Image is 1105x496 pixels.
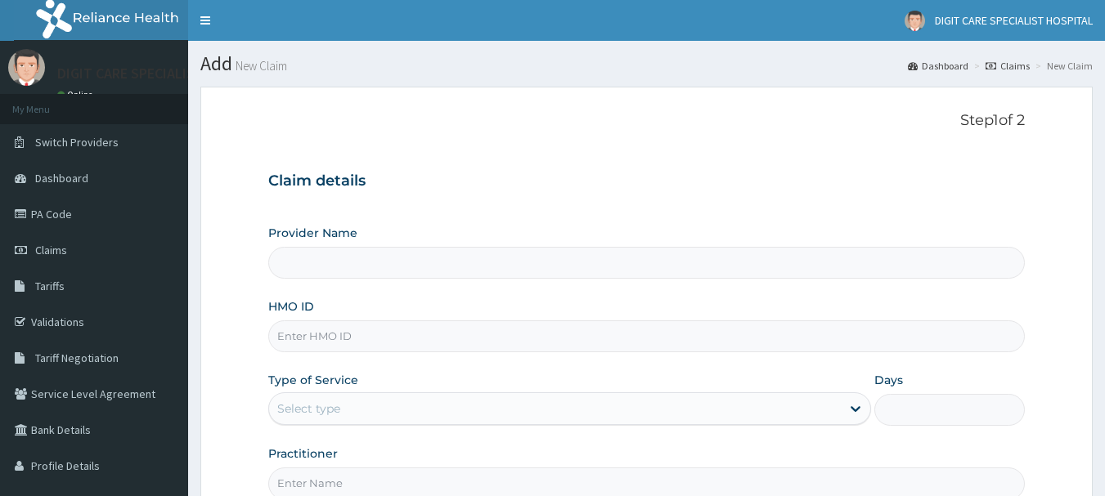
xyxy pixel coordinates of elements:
[57,66,271,81] p: DIGIT CARE SPECIALIST HOSPITAL
[268,225,357,241] label: Provider Name
[35,135,119,150] span: Switch Providers
[268,445,338,462] label: Practitioner
[35,171,88,185] span: Dashboard
[35,351,119,365] span: Tariff Negotiation
[905,11,925,31] img: User Image
[200,53,1093,74] h1: Add
[1031,59,1093,73] li: New Claim
[277,400,340,417] div: Select type
[908,59,968,73] a: Dashboard
[35,243,67,257] span: Claims
[268,112,1026,130] p: Step 1 of 2
[57,89,97,101] a: Online
[268,172,1026,190] h3: Claim details
[986,59,1030,73] a: Claims
[268,298,314,315] label: HMO ID
[232,60,287,72] small: New Claim
[268,320,1026,352] input: Enter HMO ID
[35,279,65,293] span: Tariffs
[268,372,358,388] label: Type of Service
[935,13,1093,28] span: DIGIT CARE SPECIALIST HOSPITAL
[874,372,903,388] label: Days
[8,49,45,86] img: User Image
